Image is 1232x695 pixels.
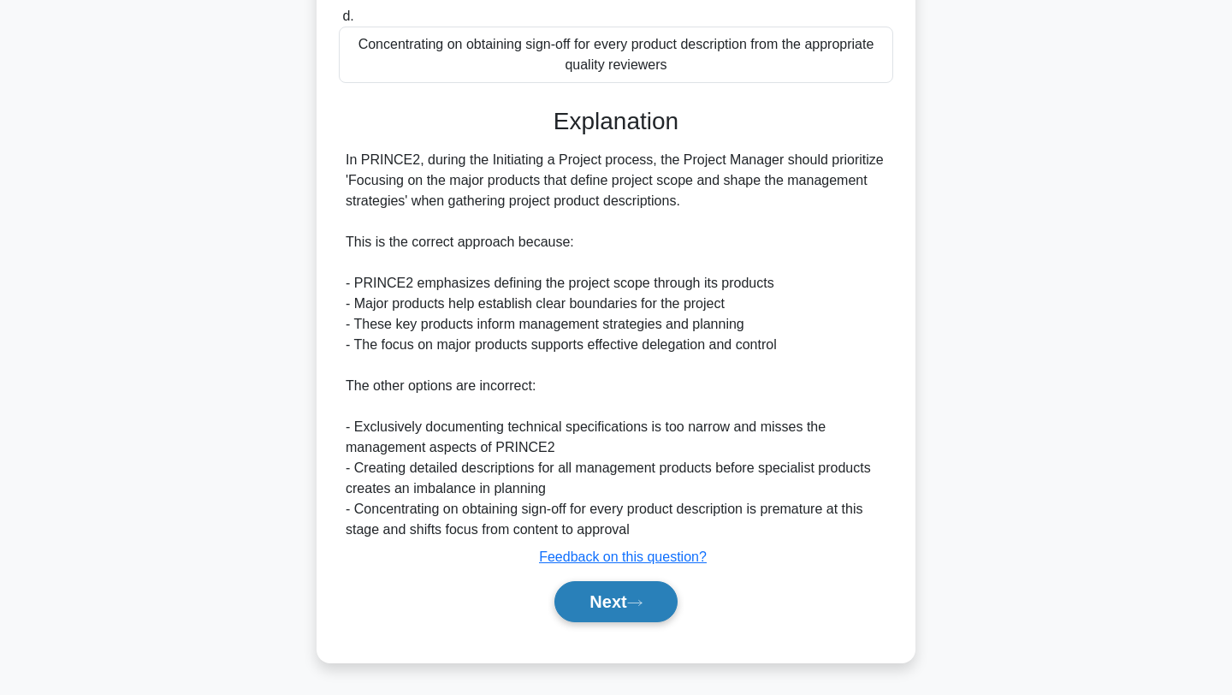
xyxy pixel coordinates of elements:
span: d. [342,9,353,23]
h3: Explanation [349,107,883,136]
div: Concentrating on obtaining sign-off for every product description from the appropriate quality re... [339,27,893,83]
div: In PRINCE2, during the Initiating a Project process, the Project Manager should prioritize 'Focus... [346,150,886,540]
a: Feedback on this question? [539,549,707,564]
button: Next [554,581,677,622]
